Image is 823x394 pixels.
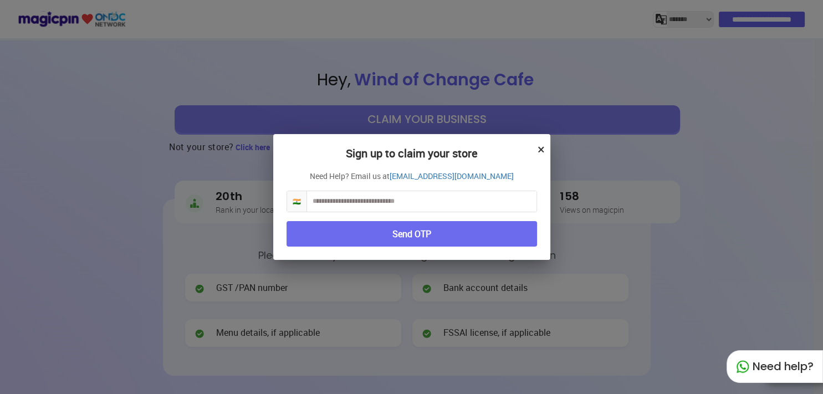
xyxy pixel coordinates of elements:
button: × [538,140,545,158]
div: Need help? [727,350,823,383]
h2: Sign up to claim your store [287,147,537,171]
button: Send OTP [287,221,537,247]
p: Need Help? Email us at [287,171,537,182]
img: whatapp_green.7240e66a.svg [736,360,749,373]
a: [EMAIL_ADDRESS][DOMAIN_NAME] [390,171,514,182]
span: 🇮🇳 [287,191,307,212]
